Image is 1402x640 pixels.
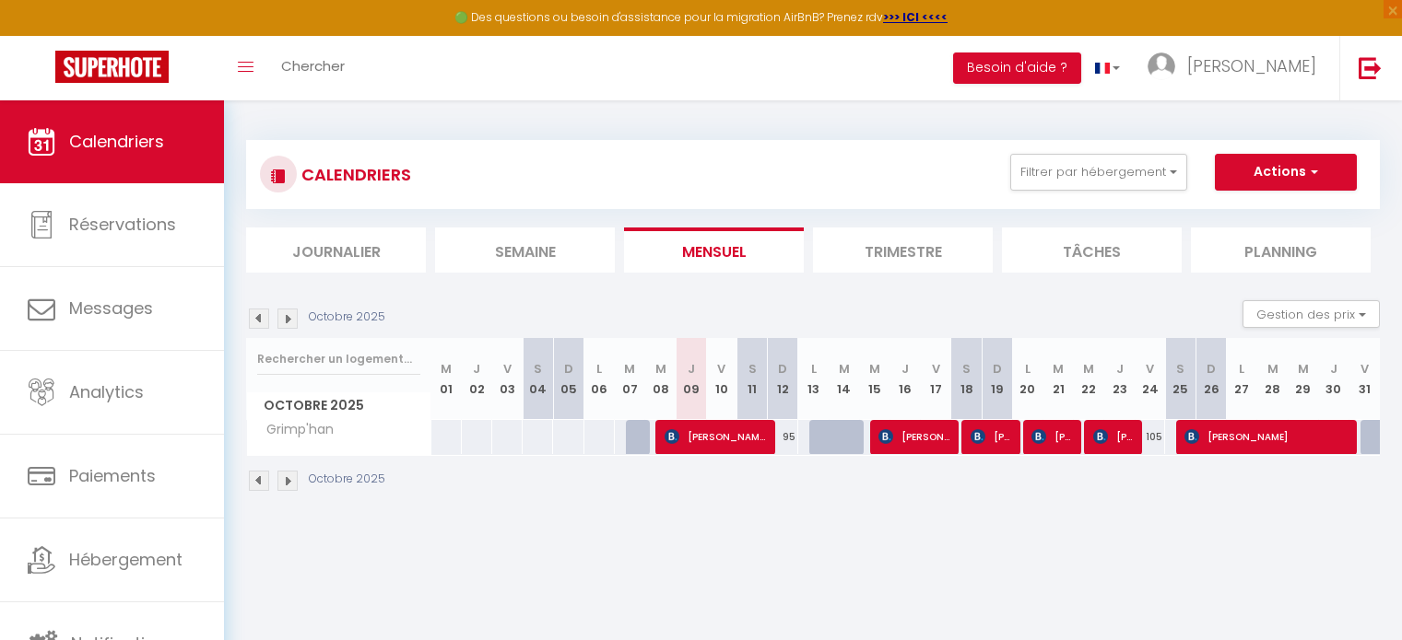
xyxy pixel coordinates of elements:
a: Chercher [267,36,359,100]
li: Tâches [1002,227,1182,273]
div: 105 [1135,420,1165,454]
span: [PERSON_NAME] [1184,419,1347,454]
img: logout [1359,56,1382,79]
img: ... [1148,52,1175,80]
th: 11 [737,338,768,420]
li: Trimestre [813,227,993,273]
h3: CALENDRIERS [297,154,411,195]
th: 15 [859,338,890,420]
th: 23 [1104,338,1135,420]
span: [PERSON_NAME] [1187,54,1316,77]
button: Actions [1215,154,1357,191]
li: Semaine [435,227,615,273]
abbr: M [1298,360,1309,378]
abbr: M [624,360,635,378]
abbr: M [655,360,666,378]
th: 13 [798,338,829,420]
th: 16 [890,338,921,420]
img: Super Booking [55,51,169,83]
span: Grimp'han [250,420,338,440]
abbr: M [1053,360,1064,378]
abbr: J [1116,360,1124,378]
th: 04 [523,338,553,420]
th: 27 [1227,338,1257,420]
span: [PERSON_NAME] [971,419,1011,454]
abbr: L [811,360,817,378]
span: Messages [69,297,153,320]
abbr: V [1146,360,1154,378]
th: 01 [431,338,462,420]
abbr: D [993,360,1002,378]
div: 95 [768,420,798,454]
th: 14 [829,338,859,420]
li: Mensuel [624,227,804,273]
abbr: V [503,360,512,378]
span: Analytics [69,380,144,403]
th: 08 [645,338,676,420]
abbr: J [901,360,909,378]
abbr: S [1176,360,1184,378]
th: 07 [615,338,645,420]
abbr: L [1239,360,1244,378]
button: Filtrer par hébergement [1010,154,1187,191]
abbr: M [1267,360,1278,378]
abbr: S [534,360,542,378]
span: Réservations [69,213,176,236]
p: Octobre 2025 [309,308,385,326]
span: Hébergement [69,548,183,571]
th: 31 [1349,338,1380,420]
abbr: V [717,360,725,378]
abbr: L [1025,360,1031,378]
abbr: V [932,360,940,378]
span: [PERSON_NAME] [1093,419,1134,454]
abbr: J [688,360,695,378]
a: ... [PERSON_NAME] [1134,36,1339,100]
abbr: M [869,360,880,378]
th: 24 [1135,338,1165,420]
th: 03 [492,338,523,420]
abbr: V [1361,360,1369,378]
th: 05 [553,338,583,420]
abbr: J [473,360,480,378]
li: Journalier [246,227,426,273]
span: [PERSON_NAME] [665,419,766,454]
th: 17 [921,338,951,420]
abbr: D [1207,360,1216,378]
abbr: S [962,360,971,378]
th: 12 [768,338,798,420]
a: >>> ICI <<<< [883,9,948,25]
th: 02 [462,338,492,420]
th: 06 [584,338,615,420]
span: Chercher [281,56,345,76]
li: Planning [1191,227,1371,273]
span: Paiements [69,464,156,487]
th: 18 [951,338,982,420]
span: [PERSON_NAME] [878,419,949,454]
th: 09 [676,338,706,420]
th: 10 [706,338,736,420]
th: 19 [982,338,1012,420]
abbr: S [748,360,757,378]
abbr: D [564,360,573,378]
abbr: D [778,360,787,378]
button: Gestion des prix [1243,300,1380,328]
span: Calendriers [69,130,164,153]
span: [PERSON_NAME] [1031,419,1072,454]
abbr: J [1330,360,1337,378]
abbr: M [839,360,850,378]
th: 26 [1196,338,1227,420]
th: 20 [1012,338,1043,420]
th: 21 [1043,338,1074,420]
th: 22 [1074,338,1104,420]
abbr: M [1083,360,1094,378]
input: Rechercher un logement... [257,343,420,376]
abbr: L [596,360,602,378]
abbr: M [441,360,452,378]
th: 29 [1288,338,1318,420]
button: Besoin d'aide ? [953,52,1081,84]
th: 25 [1165,338,1196,420]
th: 30 [1318,338,1349,420]
p: Octobre 2025 [309,471,385,488]
span: Octobre 2025 [247,392,430,419]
